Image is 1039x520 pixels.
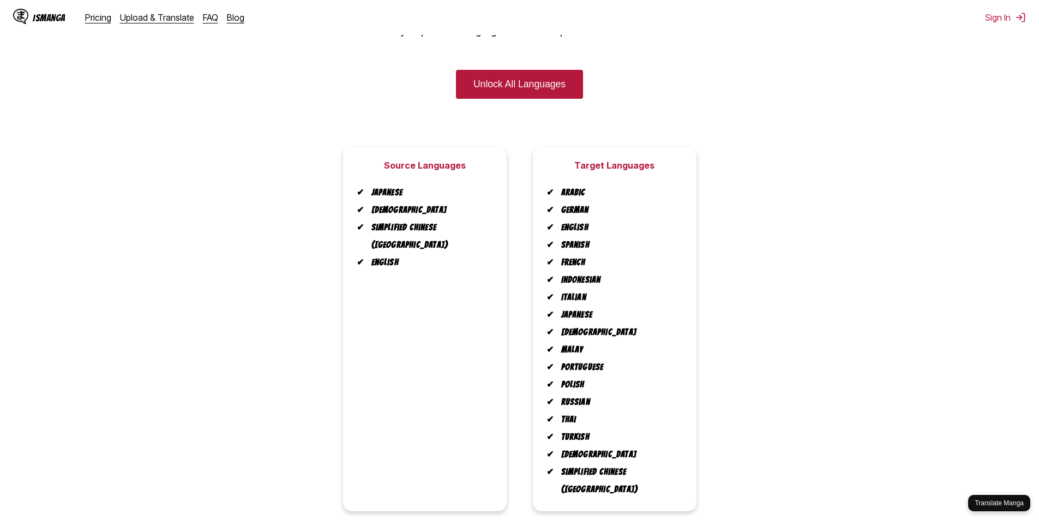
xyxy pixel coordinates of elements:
img: Sign out [1015,12,1026,23]
button: Translate Manga [968,495,1030,511]
a: Pricing [85,12,111,23]
li: Simplified Chinese ([GEOGRAPHIC_DATA]) [365,219,494,254]
li: English [555,219,683,236]
li: Japanese [365,184,494,201]
a: Blog [227,12,244,23]
li: Arabic [555,184,683,201]
li: Thai [555,411,683,428]
img: IsManga Logo [13,9,28,24]
li: Spanish [555,236,683,254]
li: [DEMOGRAPHIC_DATA] [555,324,683,341]
a: IsManga LogoIsManga [13,9,85,26]
li: Polish [555,376,683,393]
li: [DEMOGRAPHIC_DATA] [555,446,683,463]
h2: Target Languages [574,160,654,171]
li: Simplified Chinese ([GEOGRAPHIC_DATA]) [555,463,683,498]
a: Upload & Translate [120,12,194,23]
a: FAQ [203,12,218,23]
a: Unlock All Languages [456,70,583,99]
li: Russian [555,393,683,411]
li: [DEMOGRAPHIC_DATA] [365,201,494,219]
li: Indonesian [555,271,683,289]
h2: Source Languages [384,160,466,171]
li: Japanese [555,306,683,324]
li: Malay [555,341,683,358]
div: IsManga [33,13,65,23]
li: English [365,254,494,271]
li: German [555,201,683,219]
li: Portuguese [555,358,683,376]
button: Sign In [985,12,1026,23]
li: Italian [555,289,683,306]
li: Turkish [555,428,683,446]
li: French [555,254,683,271]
